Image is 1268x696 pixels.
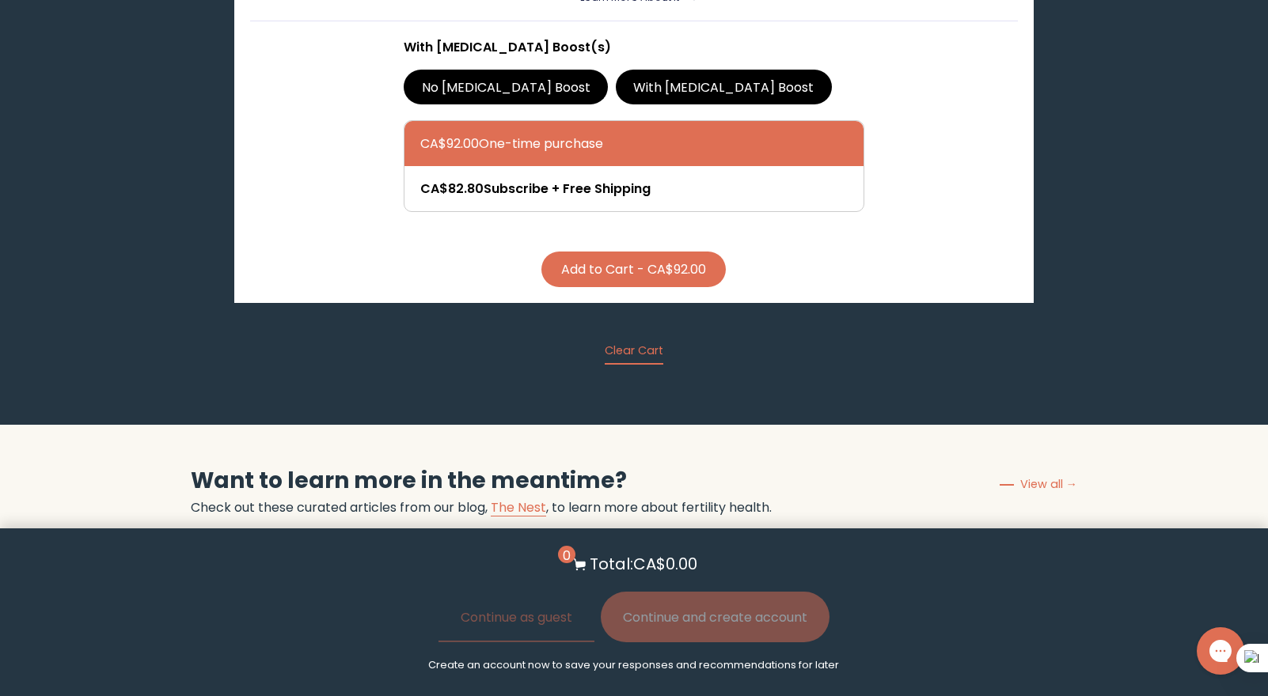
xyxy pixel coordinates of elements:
label: No [MEDICAL_DATA] Boost [404,70,608,104]
a: The Nest [491,498,546,516]
p: With [MEDICAL_DATA] Boost(s) [404,37,864,57]
p: Create an account now to save your responses and recommendations for later [428,658,839,672]
h2: Want to learn more in the meantime? [191,464,772,497]
span: 0 [558,546,575,563]
button: Continue as guest [438,592,594,642]
button: Continue and create account [601,592,830,642]
iframe: Gorgias live chat messenger [1189,622,1252,680]
button: Add to Cart - CA$92.00 [541,252,726,287]
label: With [MEDICAL_DATA] Boost [616,70,832,104]
a: View all → [1000,476,1077,493]
button: Clear Cart [605,342,663,365]
p: Total: CA$0.00 [590,552,697,576]
p: Check out these curated articles from our blog, , to learn more about fertility health. [191,497,772,517]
